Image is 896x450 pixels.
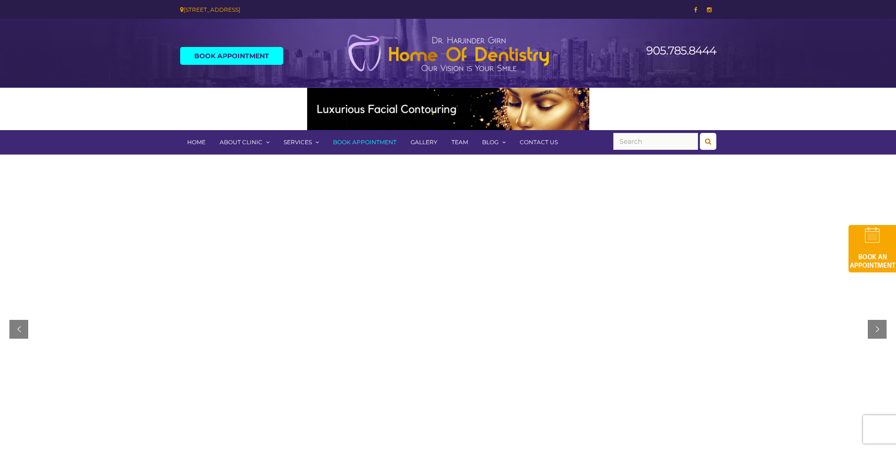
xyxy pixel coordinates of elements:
a: Contact Us [513,130,565,155]
a: Blog [475,130,513,155]
a: About Clinic [213,130,277,155]
a: Book Appointment [326,130,404,155]
img: Medspa-Banner-Virtual-Consultation-2-1.gif [307,88,589,130]
img: book-an-appointment-hod-gld.png [848,225,896,272]
a: Book Appointment [180,47,283,65]
img: Home of Dentistry [342,34,554,72]
a: Home [180,130,213,155]
a: 905.785.8444 [646,44,716,57]
div: Come Meet The Home of Dentistry Team! [194,429,702,439]
a: Services [277,130,326,155]
a: Team [444,130,475,155]
input: Search [613,133,698,150]
div: [STREET_ADDRESS] [180,5,441,15]
a: Gallery [404,130,444,155]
